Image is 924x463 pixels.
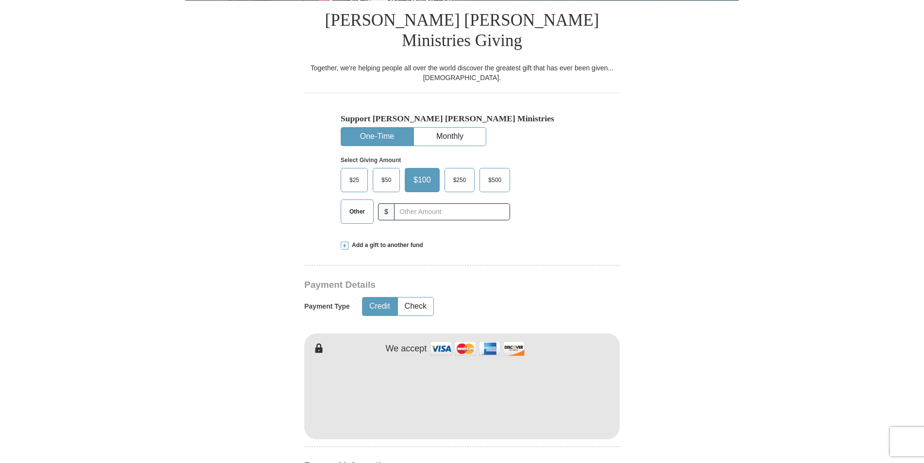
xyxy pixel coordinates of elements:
img: credit cards accepted [429,338,526,359]
h5: Payment Type [304,302,350,311]
span: $25 [345,173,364,187]
input: Other Amount [394,203,510,220]
span: $500 [483,173,506,187]
span: $50 [377,173,396,187]
button: Check [398,298,433,315]
span: $100 [409,173,436,187]
span: $250 [448,173,471,187]
span: Other [345,204,370,219]
span: Add a gift to another fund [348,241,423,249]
strong: Select Giving Amount [341,157,401,164]
button: Credit [363,298,397,315]
h1: [PERSON_NAME] [PERSON_NAME] Ministries Giving [304,0,620,63]
h4: We accept [386,344,427,354]
h3: Payment Details [304,280,552,291]
div: Together, we're helping people all over the world discover the greatest gift that has ever been g... [304,63,620,83]
h5: Support [PERSON_NAME] [PERSON_NAME] Ministries [341,114,583,124]
button: One-Time [341,128,413,146]
span: $ [378,203,395,220]
button: Monthly [414,128,486,146]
